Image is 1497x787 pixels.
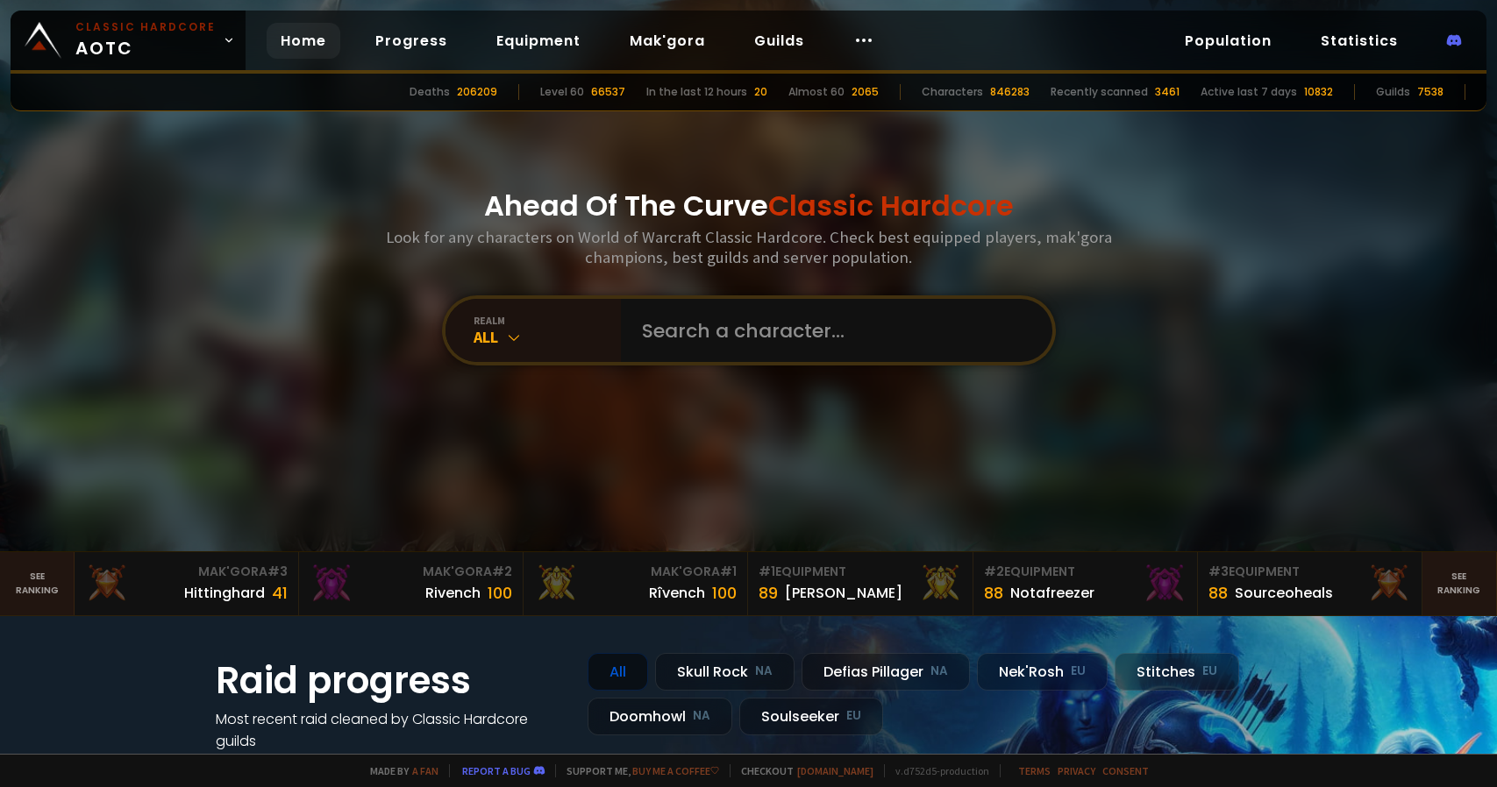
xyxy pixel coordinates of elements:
div: All [588,653,648,691]
div: 206209 [457,84,497,100]
a: Classic HardcoreAOTC [11,11,246,70]
a: a fan [412,764,438,777]
div: Doomhowl [588,698,732,735]
div: [PERSON_NAME] [785,582,902,604]
a: Report a bug [462,764,531,777]
a: Population [1171,23,1286,59]
a: Seeranking [1422,552,1497,615]
span: # 3 [267,563,288,580]
a: Home [267,23,340,59]
div: Characters [922,84,983,100]
div: 20 [754,84,767,100]
a: Equipment [482,23,595,59]
div: 41 [272,581,288,605]
div: All [474,327,621,347]
div: 2065 [852,84,879,100]
h3: Look for any characters on World of Warcraft Classic Hardcore. Check best equipped players, mak'g... [379,227,1119,267]
a: Statistics [1307,23,1412,59]
div: Recently scanned [1051,84,1148,100]
div: Soulseeker [739,698,883,735]
div: Hittinghard [184,582,265,604]
small: Classic Hardcore [75,19,216,35]
div: Mak'Gora [85,563,288,581]
div: 100 [488,581,512,605]
div: 846283 [990,84,1030,100]
span: Checkout [730,764,873,777]
div: realm [474,314,621,327]
div: 100 [712,581,737,605]
a: Buy me a coffee [632,764,719,777]
h4: Most recent raid cleaned by Classic Hardcore guilds [216,708,567,752]
div: Stitches [1115,653,1239,691]
div: Rîvench [649,582,705,604]
small: EU [1202,663,1217,680]
div: Equipment [984,563,1187,581]
div: Guilds [1376,84,1410,100]
span: # 1 [759,563,775,580]
a: Privacy [1058,764,1095,777]
span: Support me, [555,764,719,777]
div: Notafreezer [1010,582,1094,604]
a: See all progress [216,753,330,773]
div: Deaths [410,84,450,100]
a: Mak'Gora#1Rîvench100 [524,552,748,615]
div: 89 [759,581,778,605]
a: Guilds [740,23,818,59]
div: 88 [984,581,1003,605]
span: # 2 [984,563,1004,580]
div: Mak'Gora [310,563,512,581]
span: AOTC [75,19,216,61]
span: v. d752d5 - production [884,764,989,777]
a: #1Equipment89[PERSON_NAME] [748,552,973,615]
div: In the last 12 hours [646,84,747,100]
div: Mak'Gora [534,563,737,581]
a: Mak'gora [616,23,719,59]
a: #2Equipment88Notafreezer [973,552,1198,615]
span: # 1 [720,563,737,580]
div: 88 [1208,581,1228,605]
a: Consent [1102,764,1149,777]
div: 3461 [1155,84,1180,100]
div: Equipment [759,563,961,581]
div: Equipment [1208,563,1411,581]
div: Almost 60 [788,84,845,100]
input: Search a character... [631,299,1031,362]
small: EU [846,707,861,725]
small: NA [755,663,773,680]
div: 7538 [1417,84,1444,100]
div: Defias Pillager [802,653,970,691]
div: Rivench [425,582,481,604]
small: NA [930,663,948,680]
span: # 2 [492,563,512,580]
div: Skull Rock [655,653,795,691]
div: Active last 7 days [1201,84,1297,100]
span: # 3 [1208,563,1229,580]
div: 66537 [591,84,625,100]
span: Made by [360,764,438,777]
div: Level 60 [540,84,584,100]
div: Sourceoheals [1235,582,1333,604]
a: Terms [1018,764,1051,777]
small: EU [1071,663,1086,680]
a: Progress [361,23,461,59]
a: #3Equipment88Sourceoheals [1198,552,1422,615]
h1: Raid progress [216,653,567,708]
span: Classic Hardcore [768,186,1014,225]
a: Mak'Gora#2Rivench100 [299,552,524,615]
div: Nek'Rosh [977,653,1108,691]
small: NA [693,707,710,725]
a: Mak'Gora#3Hittinghard41 [75,552,299,615]
div: 10832 [1304,84,1333,100]
h1: Ahead Of The Curve [484,185,1014,227]
a: [DOMAIN_NAME] [797,764,873,777]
